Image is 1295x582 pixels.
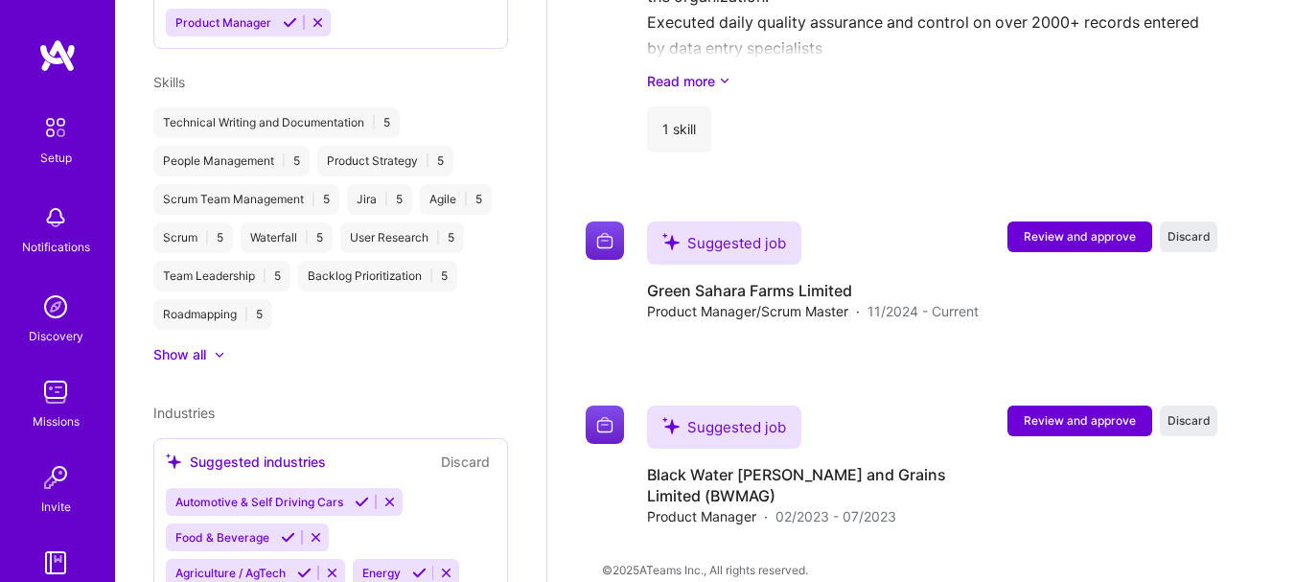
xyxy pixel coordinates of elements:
[244,307,248,322] span: |
[241,222,333,253] div: Waterfall 5
[312,192,315,207] span: |
[305,230,309,245] span: |
[662,417,680,434] i: icon SuggestedTeams
[439,566,453,580] i: Reject
[372,115,376,130] span: |
[647,71,1217,91] a: Read more
[340,222,464,253] div: User Research 5
[647,280,979,301] h4: Green Sahara Farms Limited
[719,71,730,91] i: icon ArrowDownSecondaryDark
[775,506,896,526] span: 02/2023 - 07/2023
[36,288,75,326] img: discovery
[1007,406,1152,436] button: Review and approve
[867,301,979,321] span: 11/2024 - Current
[166,454,182,470] i: icon SuggestedTeams
[36,458,75,497] img: Invite
[647,301,848,321] span: Product Manager/Scrum Master
[436,230,440,245] span: |
[647,464,998,506] h4: Black Water [PERSON_NAME] and Grains Limited (BWMAG)
[420,184,492,215] div: Agile 5
[426,153,429,169] span: |
[1168,228,1211,244] span: Discard
[29,326,83,346] div: Discovery
[355,495,369,509] i: Accept
[40,148,72,168] div: Setup
[1160,221,1217,252] button: Discard
[36,373,75,411] img: teamwork
[175,495,343,509] span: Automotive & Self Driving Cars
[317,146,453,176] div: Product Strategy 5
[1007,221,1152,252] button: Review and approve
[586,406,624,444] img: Company logo
[36,198,75,237] img: bell
[586,221,624,260] img: Company logo
[382,495,397,509] i: Reject
[856,301,860,321] span: ·
[41,497,71,517] div: Invite
[175,530,269,545] span: Food & Beverage
[1024,412,1136,429] span: Review and approve
[647,221,801,265] div: Suggested job
[311,15,325,30] i: Reject
[1168,412,1211,429] span: Discard
[35,107,76,148] img: setup
[412,566,427,580] i: Accept
[22,237,90,257] div: Notifications
[1024,228,1136,244] span: Review and approve
[205,230,209,245] span: |
[153,261,290,291] div: Team Leadership 5
[175,566,286,580] span: Agriculture / AgTech
[297,566,312,580] i: Accept
[309,530,323,545] i: Reject
[153,405,215,421] span: Industries
[647,406,801,449] div: Suggested job
[153,146,310,176] div: People Management 5
[282,153,286,169] span: |
[36,544,75,582] img: guide book
[263,268,266,284] span: |
[384,192,388,207] span: |
[33,411,80,431] div: Missions
[175,15,271,30] span: Product Manager
[283,15,297,30] i: Accept
[38,38,77,73] img: logo
[764,506,768,526] span: ·
[1160,406,1217,436] button: Discard
[325,566,339,580] i: Reject
[298,261,457,291] div: Backlog Prioritization 5
[647,106,711,152] div: 1 skill
[153,299,272,330] div: Roadmapping 5
[153,222,233,253] div: Scrum 5
[362,566,401,580] span: Energy
[166,452,326,472] div: Suggested industries
[662,233,680,250] i: icon SuggestedTeams
[153,345,206,364] div: Show all
[429,268,433,284] span: |
[153,107,400,138] div: Technical Writing and Documentation 5
[435,451,496,473] button: Discard
[464,192,468,207] span: |
[347,184,412,215] div: Jira 5
[647,506,756,526] span: Product Manager
[153,74,185,90] span: Skills
[153,184,339,215] div: Scrum Team Management 5
[281,530,295,545] i: Accept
